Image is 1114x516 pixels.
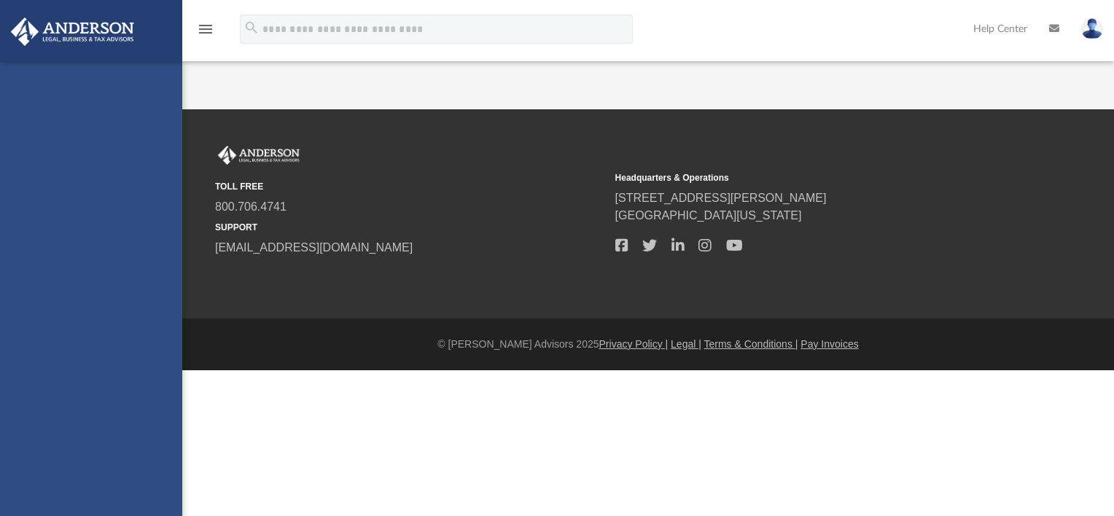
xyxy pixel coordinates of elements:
img: User Pic [1081,18,1103,39]
small: SUPPORT [215,221,605,234]
i: search [244,20,260,36]
a: [EMAIL_ADDRESS][DOMAIN_NAME] [215,241,413,254]
small: TOLL FREE [215,180,605,193]
a: Pay Invoices [801,338,858,350]
div: © [PERSON_NAME] Advisors 2025 [182,337,1114,352]
img: Anderson Advisors Platinum Portal [7,17,139,46]
i: menu [197,20,214,38]
a: Legal | [671,338,701,350]
a: [STREET_ADDRESS][PERSON_NAME] [615,192,827,204]
a: Privacy Policy | [599,338,669,350]
a: 800.706.4741 [215,200,287,213]
a: menu [197,28,214,38]
img: Anderson Advisors Platinum Portal [215,146,303,165]
a: Terms & Conditions | [704,338,798,350]
a: [GEOGRAPHIC_DATA][US_STATE] [615,209,802,222]
small: Headquarters & Operations [615,171,1005,184]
